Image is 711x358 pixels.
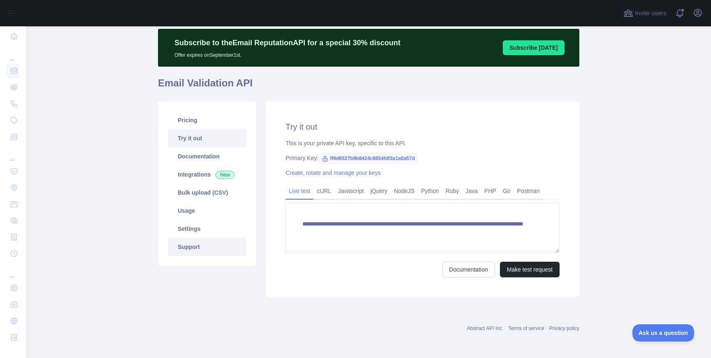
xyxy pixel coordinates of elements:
iframe: Toggle Customer Support [632,324,695,342]
a: Create, rotate and manage your keys [286,170,381,176]
a: Pricing [168,111,246,129]
a: PHP [481,184,500,198]
p: Subscribe to the Email Reputation API for a special 30 % discount [174,37,400,49]
div: ... [7,263,20,279]
button: Subscribe [DATE] [503,40,565,55]
a: Go [500,184,514,198]
a: Java [462,184,481,198]
span: ff9d6527b9b8424c8654fdf3a1a0a57d [318,152,418,165]
button: Make test request [500,262,560,277]
a: cURL [314,184,335,198]
div: ... [7,146,20,162]
a: Documentation [168,147,246,165]
h1: Email Validation API [158,77,579,96]
a: Bulk upload (CSV) [168,184,246,202]
a: Integrations New [168,165,246,184]
a: Support [168,238,246,256]
a: Ruby [442,184,462,198]
h2: Try it out [286,121,560,133]
a: Abstract API Inc. [467,325,504,331]
p: Offer expires on September 1st. [174,49,400,58]
div: Primary Key: [286,154,560,162]
span: New [216,171,235,179]
a: Postman [514,184,543,198]
a: Try it out [168,129,246,147]
a: Usage [168,202,246,220]
a: Javascript [335,184,367,198]
a: jQuery [367,184,390,198]
span: Invite users [635,9,667,18]
a: NodeJS [390,184,418,198]
a: Documentation [442,262,495,277]
a: Python [418,184,442,198]
a: Privacy policy [549,325,579,331]
div: ... [7,45,20,62]
div: This is your private API key, specific to this API. [286,139,560,147]
button: Invite users [622,7,668,20]
a: Terms of service [508,325,544,331]
a: Settings [168,220,246,238]
a: Live test [286,184,314,198]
